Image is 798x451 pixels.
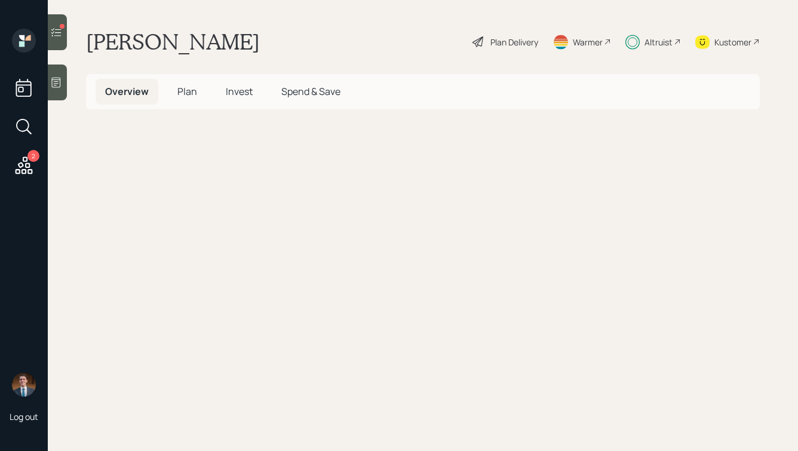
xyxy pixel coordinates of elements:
[573,36,603,48] div: Warmer
[226,85,253,98] span: Invest
[12,373,36,397] img: hunter_neumayer.jpg
[644,36,673,48] div: Altruist
[10,411,38,422] div: Log out
[281,85,340,98] span: Spend & Save
[27,150,39,162] div: 2
[105,85,149,98] span: Overview
[177,85,197,98] span: Plan
[490,36,538,48] div: Plan Delivery
[714,36,751,48] div: Kustomer
[86,29,260,55] h1: [PERSON_NAME]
